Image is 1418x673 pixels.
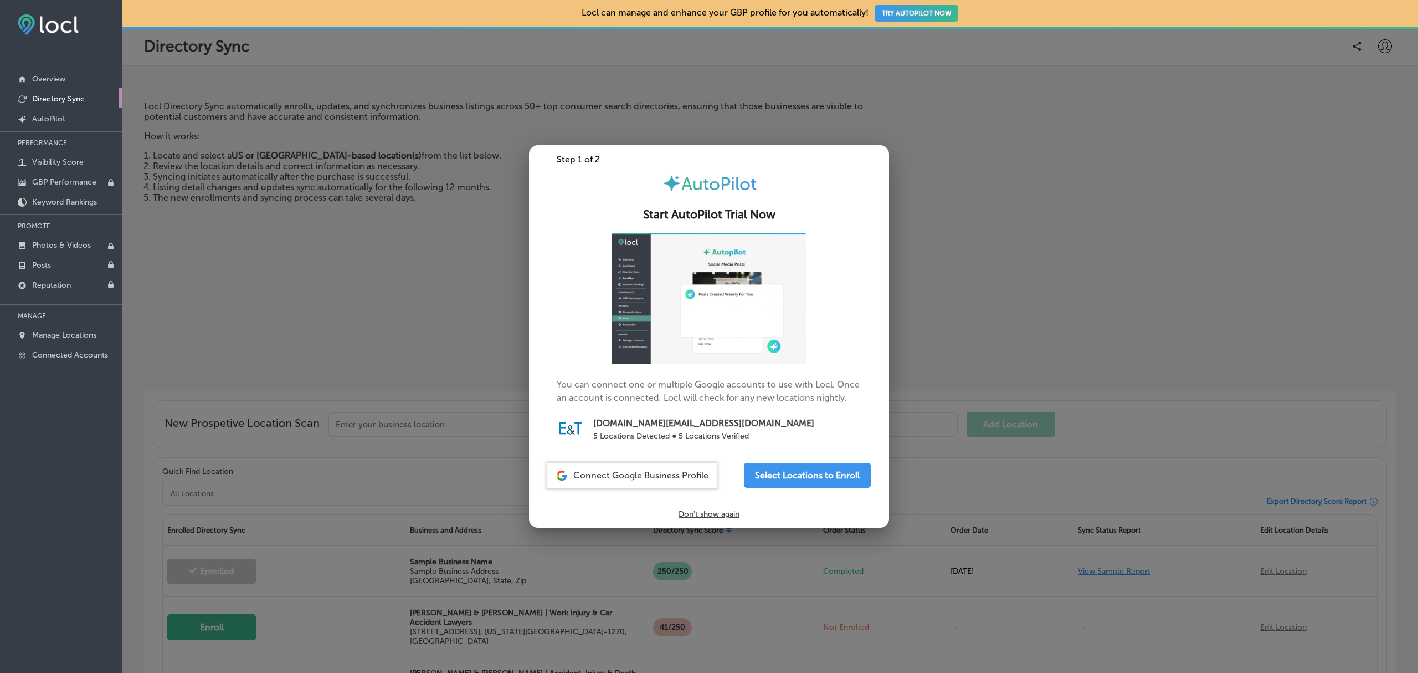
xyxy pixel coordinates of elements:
p: 5 Locations Detected ● 5 Locations Verified [593,430,814,442]
span: AutoPilot [681,174,757,195]
p: Overview [32,74,65,84]
div: Step 1 of 2 [529,154,889,165]
img: ap-gif [612,233,806,364]
img: fda3e92497d09a02dc62c9cd864e3231.png [18,14,79,35]
span: Connect Google Business Profile [573,470,708,481]
p: Reputation [32,281,71,290]
button: TRY AUTOPILOT NOW [875,5,958,22]
p: Photos & Videos [32,241,91,250]
img: autopilot-icon [662,174,681,193]
p: Don't show again [679,509,739,519]
p: You can connect one or multiple Google accounts to use with Locl. Once an account is connected, L... [557,233,861,445]
p: Directory Sync [32,94,85,104]
p: Connected Accounts [32,350,108,360]
p: AutoPilot [32,114,65,124]
p: Visibility Score [32,157,84,167]
p: Posts [32,261,51,270]
p: GBP Performance [32,177,96,187]
p: Manage Locations [32,330,96,340]
p: [DOMAIN_NAME][EMAIL_ADDRESS][DOMAIN_NAME] [593,417,814,430]
button: Select Locations to Enroll [744,463,871,488]
p: Keyword Rankings [32,197,97,207]
h2: Start AutoPilot Trial Now [542,208,876,222]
